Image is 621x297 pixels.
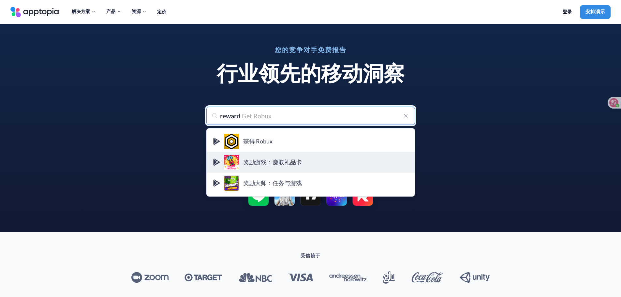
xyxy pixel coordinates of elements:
a: 安排演示 [580,5,611,19]
a: 定价 [157,5,166,19]
a: RewardCash Daily Kamao iconRewardCash Daily Kamao [207,194,415,215]
div: RewardCash Daily Kamao [224,196,239,212]
img: Glu_Mobile_logo.svg [383,271,395,284]
font: 安排演示 [585,9,605,15]
img: Rewarded Play: Earn Gift Cards icon [224,155,239,170]
img: Unity_Technologies_logo.svg [460,272,490,283]
div: Reward Get Robux [224,134,239,149]
img: Target_logo.svg [185,274,222,282]
font: 登录 [563,9,572,14]
ul: menu-options [206,128,415,197]
font: 行业领先的移动洞察 [217,60,405,85]
a: Reward Get Robux icon获得 Robux [207,131,415,152]
img: Zoom_logo.svg [131,272,169,283]
a: Rewarded Play: Earn Gift Cards icon奖励游戏：赚取礼品卡 [207,152,415,173]
div: Rewarded Play: Earn Gift Cards [224,155,239,170]
img: Coca-Cola_logo.svg [411,272,444,283]
a: 登录 [557,5,577,19]
img: Andreessen_Horowitz_new_logo.svg [329,274,367,282]
img: Reward Get Robux icon [224,134,239,149]
font: 奖励游戏：赚取礼品卡 [243,158,302,166]
img: NBC_logo.svg [238,273,272,282]
a: Reward Master: Task & Play icon奖励大师：任务与游戏 [207,173,415,194]
img: Visa_Inc._logo.svg [288,274,313,281]
input: Search for your app [206,107,415,125]
font: 您的竞争对手免费报告 [275,46,347,53]
font: 受信赖于 [301,253,321,258]
img: RewardCash Daily Kamao icon [224,196,239,212]
img: Reward Master: Task & Play icon [224,175,239,191]
font: 获得 Robux [243,138,273,145]
font: 奖励大师：任务与游戏 [243,179,302,186]
div: Reward Master: Task & Play [224,175,239,191]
